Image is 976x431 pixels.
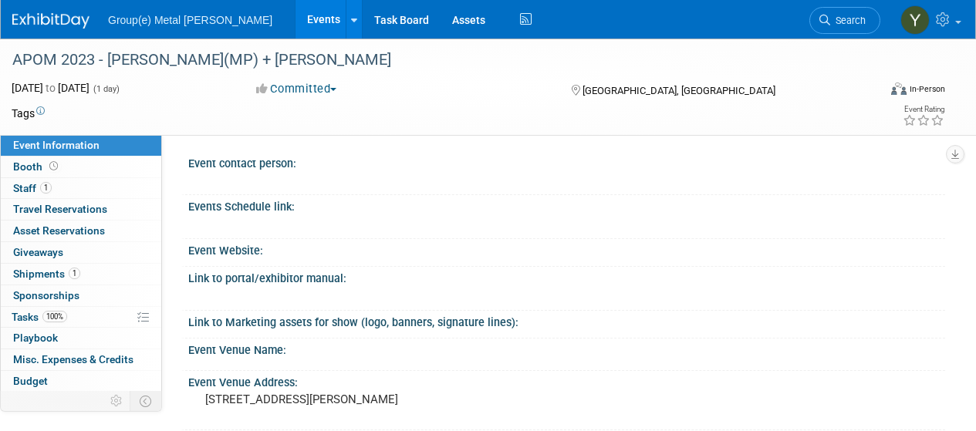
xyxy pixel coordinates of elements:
div: Event Website: [188,239,945,258]
span: Sponsorships [13,289,79,301]
a: Travel Reservations [1,199,161,220]
img: Yannick Taillon [900,5,930,35]
div: Link to Marketing assets for show (logo, banners, signature lines): [188,311,945,330]
td: Personalize Event Tab Strip [103,391,130,411]
a: Tasks100% [1,307,161,328]
pre: [STREET_ADDRESS][PERSON_NAME] [205,392,487,406]
span: [GEOGRAPHIC_DATA], [GEOGRAPHIC_DATA] [583,85,775,96]
span: Misc. Expenses & Credits [13,353,133,365]
a: Shipments1 [1,264,161,285]
div: Event Format [809,80,945,103]
span: Asset Reservations [13,224,105,237]
span: Staff [13,182,52,194]
div: Event Venue Name: [188,338,945,358]
a: Giveaways [1,242,161,263]
span: 1 [69,268,80,279]
a: Playbook [1,328,161,349]
a: Staff1 [1,178,161,199]
span: 100% [42,311,67,322]
span: Group(e) Metal [PERSON_NAME] [108,14,272,26]
td: Toggle Event Tabs [130,391,162,411]
img: ExhibitDay [12,13,89,29]
span: Booth not reserved yet [46,160,61,172]
span: to [43,82,58,94]
a: Misc. Expenses & Credits [1,349,161,370]
span: Playbook [13,332,58,344]
span: Tasks [12,311,67,323]
span: (1 day) [92,84,120,94]
span: Search [830,15,866,26]
div: In-Person [909,83,945,95]
a: Booth [1,157,161,177]
div: Events Schedule link: [188,195,945,214]
span: Travel Reservations [13,203,107,215]
a: Event Information [1,135,161,156]
div: Event Venue Address: [188,371,945,390]
a: Asset Reservations [1,221,161,241]
span: Event Information [13,139,100,151]
td: Tags [12,106,45,121]
button: Committed [251,81,343,97]
span: Shipments [13,268,80,280]
div: Link to portal/exhibitor manual: [188,267,945,286]
a: Sponsorships [1,285,161,306]
span: [DATE] [DATE] [12,82,89,94]
a: Budget [1,371,161,392]
span: Giveaways [13,246,63,258]
img: Format-Inperson.png [891,82,907,95]
span: Booth [13,160,61,173]
div: APOM 2023 - [PERSON_NAME](MP) + [PERSON_NAME] [7,46,866,74]
div: Event Rating [903,106,944,113]
a: Search [809,7,880,34]
span: 1 [40,182,52,194]
span: Budget [13,375,48,387]
div: Event contact person: [188,152,945,171]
